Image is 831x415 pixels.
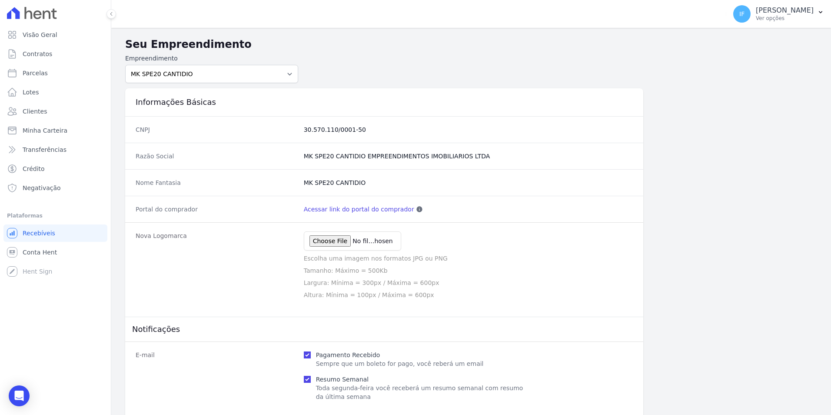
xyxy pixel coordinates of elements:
[304,278,633,287] p: Largura: Mínima = 300px / Máxima = 600px
[23,69,48,77] span: Parcelas
[125,54,298,63] label: Empreendimento
[3,141,107,158] a: Transferências
[304,266,633,275] p: Tamanho: Máximo = 500Kb
[3,179,107,197] a: Negativação
[23,248,57,257] span: Conta Hent
[3,122,107,139] a: Minha Carteira
[136,125,297,134] dt: CNPJ
[3,45,107,63] a: Contratos
[3,103,107,120] a: Clientes
[3,224,107,242] a: Recebíveis
[304,291,633,299] p: Altura: Mínima = 100px / Máxima = 600px
[756,6,814,15] p: [PERSON_NAME]
[23,229,55,238] span: Recebíveis
[316,351,380,358] label: Pagamento Recebido
[132,324,636,335] h3: Notificações
[125,37,817,52] h2: Seu Empreendimento
[304,152,633,161] dd: MK SPE20 CANTIDIO EMPREENDIMENTOS IMOBILIARIOS LTDA
[23,107,47,116] span: Clientes
[136,351,297,401] dt: E-mail
[23,50,52,58] span: Contratos
[304,205,414,214] a: Acessar link do portal do comprador
[23,145,66,154] span: Transferências
[23,30,57,39] span: Visão Geral
[136,205,297,214] dt: Portal do comprador
[23,126,67,135] span: Minha Carteira
[136,178,297,187] dt: Nome Fantasia
[316,376,369,383] label: Resumo Semanal
[3,26,107,44] a: Visão Geral
[3,64,107,82] a: Parcelas
[136,97,633,107] h3: Informações Básicas
[316,384,526,401] p: Toda segunda-feira você receberá um resumo semanal com resumo da última semana
[136,231,297,299] dt: Nova Logomarca
[23,184,61,192] span: Negativação
[3,160,107,177] a: Crédito
[23,88,39,97] span: Lotes
[316,359,484,368] p: Sempre que um boleto for pago, você reberá um email
[9,385,30,406] div: Open Intercom Messenger
[304,178,633,187] dd: MK SPE20 CANTIDIO
[3,244,107,261] a: Conta Hent
[304,125,633,134] dd: 30.570.110/0001-50
[3,84,107,101] a: Lotes
[23,164,45,173] span: Crédito
[756,15,814,22] p: Ver opções
[304,254,633,263] p: Escolha uma imagem nos formatos JPG ou PNG
[136,152,297,161] dt: Razão Social
[7,211,104,221] div: Plataformas
[726,2,831,26] button: IF [PERSON_NAME] Ver opções
[739,11,745,17] span: IF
